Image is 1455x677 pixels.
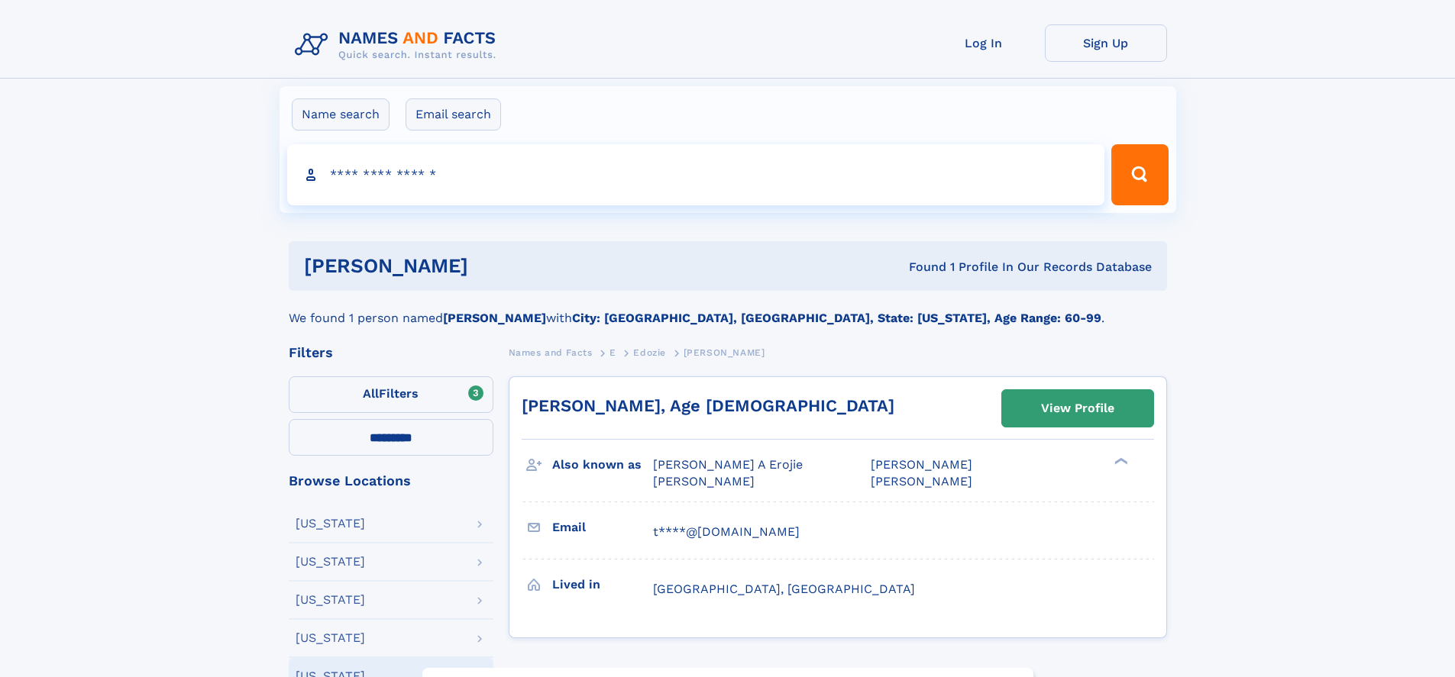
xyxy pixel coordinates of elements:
[653,457,803,472] span: [PERSON_NAME] A Erojie
[871,474,972,488] span: [PERSON_NAME]
[871,457,972,472] span: [PERSON_NAME]
[923,24,1045,62] a: Log In
[289,376,493,413] label: Filters
[1002,390,1153,427] a: View Profile
[443,311,546,325] b: [PERSON_NAME]
[287,144,1105,205] input: search input
[633,343,666,362] a: Edozie
[296,517,365,530] div: [US_STATE]
[289,474,493,488] div: Browse Locations
[363,386,379,401] span: All
[1041,391,1114,426] div: View Profile
[289,291,1167,327] div: We found 1 person named with .
[653,474,755,488] span: [PERSON_NAME]
[296,556,365,568] div: [US_STATE]
[552,452,653,478] h3: Also known as
[1111,456,1129,466] div: ❯
[633,347,666,358] span: Edozie
[1045,24,1167,62] a: Sign Up
[572,311,1101,325] b: City: [GEOGRAPHIC_DATA], [GEOGRAPHIC_DATA], State: [US_STATE], Age Range: 60-99
[552,572,653,598] h3: Lived in
[296,594,365,606] div: [US_STATE]
[304,256,689,276] h1: [PERSON_NAME]
[552,514,653,540] h3: Email
[292,98,390,131] label: Name search
[688,259,1152,276] div: Found 1 Profile In Our Records Database
[653,582,915,596] span: [GEOGRAPHIC_DATA], [GEOGRAPHIC_DATA]
[289,24,509,66] img: Logo Names and Facts
[522,396,894,415] a: [PERSON_NAME], Age [DEMOGRAPHIC_DATA]
[296,632,365,644] div: [US_STATE]
[684,347,765,358] span: [PERSON_NAME]
[406,98,501,131] label: Email search
[1111,144,1168,205] button: Search Button
[609,343,616,362] a: E
[509,343,593,362] a: Names and Facts
[289,346,493,359] div: Filters
[609,347,616,358] span: E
